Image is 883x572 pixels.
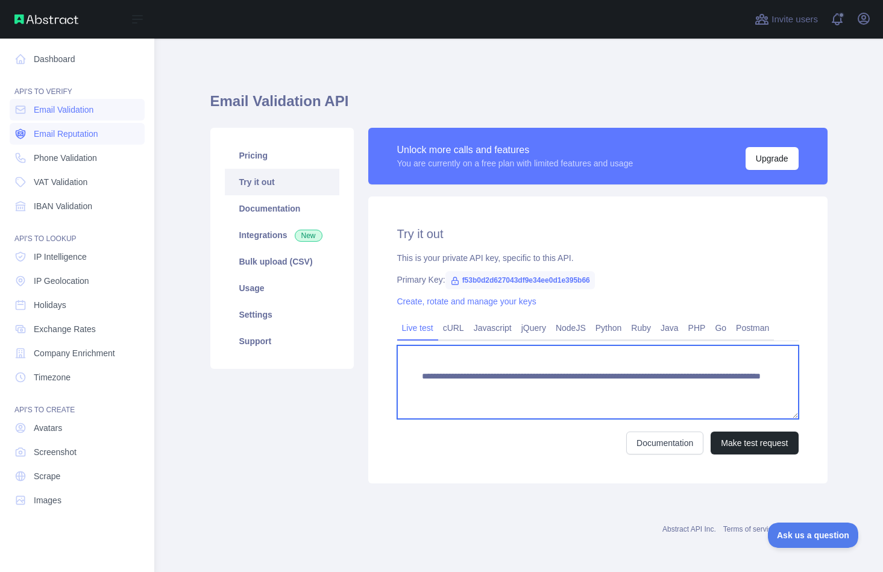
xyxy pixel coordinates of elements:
a: Abstract API Inc. [662,525,716,533]
a: Create, rotate and manage your keys [397,297,536,306]
span: Holidays [34,299,66,311]
a: Timezone [10,366,145,388]
div: API'S TO VERIFY [10,72,145,96]
a: Exchange Rates [10,318,145,340]
a: Documentation [626,432,703,454]
a: IP Intelligence [10,246,145,268]
a: Company Enrichment [10,342,145,364]
h2: Try it out [397,225,799,242]
div: Unlock more calls and features [397,143,633,157]
span: IP Intelligence [34,251,87,263]
a: Phone Validation [10,147,145,169]
span: Email Validation [34,104,93,116]
a: Go [710,318,731,338]
a: Dashboard [10,48,145,70]
a: Avatars [10,417,145,439]
img: Abstract API [14,14,78,24]
a: NodeJS [551,318,591,338]
a: VAT Validation [10,171,145,193]
span: Avatars [34,422,62,434]
button: Invite users [752,10,820,29]
span: Exchange Rates [34,323,96,335]
a: jQuery [517,318,551,338]
div: You are currently on a free plan with limited features and usage [397,157,633,169]
span: New [295,230,322,242]
a: Bulk upload (CSV) [225,248,339,275]
a: Live test [397,318,438,338]
a: Javascript [469,318,517,338]
span: Screenshot [34,446,77,458]
span: f53b0d2d627043df9e34ee0d1e395b66 [445,271,595,289]
a: cURL [438,318,469,338]
a: Ruby [626,318,656,338]
a: IP Geolocation [10,270,145,292]
a: Settings [225,301,339,328]
span: Images [34,494,61,506]
iframe: Toggle Customer Support [768,523,859,548]
a: Email Reputation [10,123,145,145]
a: Scrape [10,465,145,487]
span: Invite users [771,13,818,27]
span: Email Reputation [34,128,98,140]
a: Support [225,328,339,354]
a: Integrations New [225,222,339,248]
span: IP Geolocation [34,275,89,287]
span: VAT Validation [34,176,87,188]
a: Java [656,318,683,338]
a: Postman [731,318,774,338]
span: Phone Validation [34,152,97,164]
span: IBAN Validation [34,200,92,212]
div: API'S TO LOOKUP [10,219,145,244]
a: IBAN Validation [10,195,145,217]
a: Terms of service [723,525,776,533]
a: Try it out [225,169,339,195]
a: Images [10,489,145,511]
a: Email Validation [10,99,145,121]
span: Scrape [34,470,60,482]
a: Pricing [225,142,339,169]
div: This is your private API key, specific to this API. [397,252,799,264]
span: Company Enrichment [34,347,115,359]
div: Primary Key: [397,274,799,286]
a: Screenshot [10,441,145,463]
a: Documentation [225,195,339,222]
a: Usage [225,275,339,301]
a: Holidays [10,294,145,316]
a: Python [591,318,627,338]
h1: Email Validation API [210,92,828,121]
a: PHP [683,318,711,338]
button: Upgrade [746,147,799,170]
button: Make test request [711,432,798,454]
span: Timezone [34,371,71,383]
div: API'S TO CREATE [10,391,145,415]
